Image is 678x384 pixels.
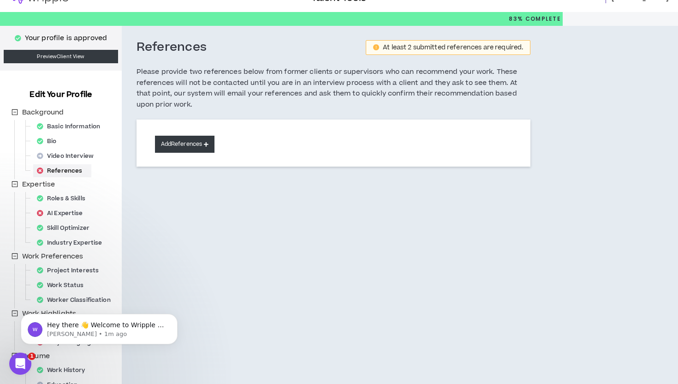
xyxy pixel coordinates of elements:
[33,192,95,205] div: Roles & Skills
[33,207,92,220] div: AI Expertise
[12,181,18,187] span: minus-square
[33,150,103,162] div: Video Interview
[12,109,18,115] span: minus-square
[22,108,64,117] span: Background
[20,179,57,190] span: Expertise
[28,353,36,360] span: 1
[33,279,93,292] div: Work Status
[33,264,108,277] div: Project Interests
[137,66,531,110] h5: Please provide two references below from former clients or supervisors who can recommend your wor...
[373,44,379,50] span: exclamation-circle
[33,222,99,234] div: Skill Optimizer
[33,164,91,177] div: References
[33,236,111,249] div: Industry Expertise
[155,136,215,153] button: AddReferences
[33,135,66,148] div: Bio
[12,253,18,259] span: minus-square
[523,15,561,23] span: Complete
[7,294,191,359] iframe: Intercom notifications message
[509,12,561,26] p: 83%
[33,364,95,377] div: Work History
[25,33,107,43] p: Your profile is approved
[33,120,109,133] div: Basic Information
[20,251,85,262] span: Work Preferences
[33,294,120,306] div: Worker Classification
[22,252,83,261] span: Work Preferences
[9,353,31,375] iframe: Intercom live chat
[22,180,55,189] span: Expertise
[26,89,95,100] h3: Edit Your Profile
[20,107,65,118] span: Background
[137,40,207,55] h3: References
[4,50,118,63] a: PreviewClient View
[383,44,523,51] div: At least 2 submitted references are required.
